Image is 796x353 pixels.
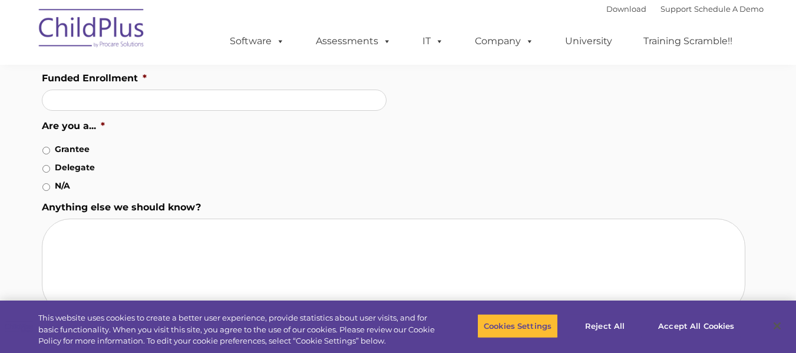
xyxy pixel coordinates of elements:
label: Anything else we should know? [42,202,745,214]
label: Delegate [55,161,95,174]
a: Assessments [304,29,403,53]
label: Are you a... [42,120,745,133]
a: Software [218,29,296,53]
a: IT [411,29,455,53]
label: Grantee [55,143,90,156]
div: This website uses cookies to create a better user experience, provide statistics about user visit... [38,312,438,347]
a: Company [463,29,546,53]
a: Schedule A Demo [694,4,764,14]
button: Accept All Cookies [652,314,741,338]
img: ChildPlus by Procare Solutions [33,1,151,60]
a: University [553,29,624,53]
label: N/A [55,180,70,192]
label: Funded Enrollment [42,72,745,85]
font: | [606,4,764,14]
button: Cookies Settings [477,314,558,338]
a: Training Scramble!! [632,29,744,53]
a: Support [660,4,692,14]
button: Reject All [568,314,642,338]
button: Close [764,313,790,339]
a: Download [606,4,646,14]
